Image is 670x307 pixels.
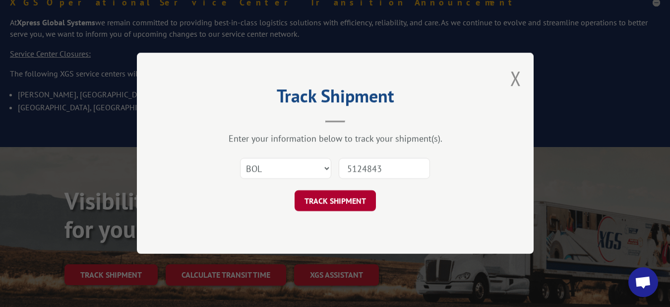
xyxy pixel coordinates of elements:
[628,267,658,297] a: Open chat
[339,158,430,179] input: Number(s)
[186,133,484,145] div: Enter your information below to track your shipment(s).
[295,191,376,212] button: TRACK SHIPMENT
[186,89,484,108] h2: Track Shipment
[510,65,521,91] button: Close modal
